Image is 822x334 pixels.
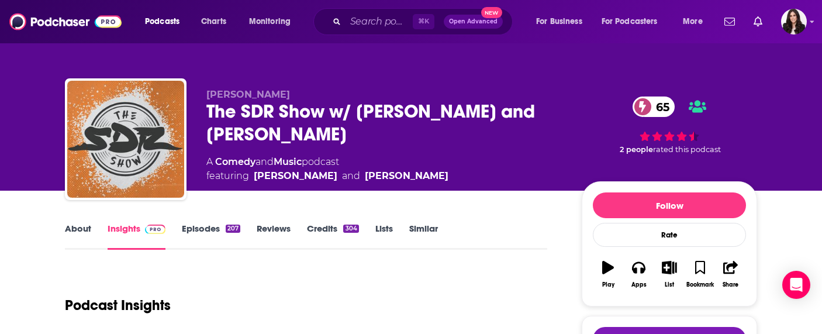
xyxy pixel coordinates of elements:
[593,253,623,295] button: Play
[307,223,358,250] a: Credits304
[67,81,184,198] img: The SDR Show w/ Ralph Sutton and Aaron Berg
[654,253,685,295] button: List
[145,225,165,234] img: Podchaser Pro
[686,281,714,288] div: Bookmark
[720,12,740,32] a: Show notifications dropdown
[633,97,675,117] a: 65
[582,89,757,162] div: 65 2 peoplerated this podcast
[631,281,647,288] div: Apps
[782,271,810,299] div: Open Intercom Messenger
[194,12,233,31] a: Charts
[342,169,360,183] span: and
[274,156,302,167] a: Music
[444,15,503,29] button: Open AdvancedNew
[108,223,165,250] a: InsightsPodchaser Pro
[644,97,675,117] span: 65
[665,281,674,288] div: List
[593,223,746,247] div: Rate
[241,12,306,31] button: open menu
[145,13,179,30] span: Podcasts
[9,11,122,33] img: Podchaser - Follow, Share and Rate Podcasts
[528,12,597,31] button: open menu
[620,145,653,154] span: 2 people
[206,169,448,183] span: featuring
[594,12,675,31] button: open menu
[249,13,291,30] span: Monitoring
[675,12,717,31] button: open menu
[781,9,807,35] button: Show profile menu
[749,12,767,32] a: Show notifications dropdown
[716,253,746,295] button: Share
[137,12,195,31] button: open menu
[254,169,337,183] a: Ralph Sutton
[653,145,721,154] span: rated this podcast
[449,19,498,25] span: Open Advanced
[375,223,393,250] a: Lists
[602,281,614,288] div: Play
[602,13,658,30] span: For Podcasters
[413,14,434,29] span: ⌘ K
[201,13,226,30] span: Charts
[683,13,703,30] span: More
[365,169,448,183] a: Jay Oakerson
[593,192,746,218] button: Follow
[343,225,358,233] div: 304
[781,9,807,35] img: User Profile
[536,13,582,30] span: For Business
[409,223,438,250] a: Similar
[226,225,240,233] div: 207
[481,7,502,18] span: New
[623,253,654,295] button: Apps
[206,155,448,183] div: A podcast
[257,223,291,250] a: Reviews
[215,156,255,167] a: Comedy
[182,223,240,250] a: Episodes207
[255,156,274,167] span: and
[65,297,171,314] h1: Podcast Insights
[206,89,290,100] span: [PERSON_NAME]
[685,253,715,295] button: Bookmark
[324,8,524,35] div: Search podcasts, credits, & more...
[346,12,413,31] input: Search podcasts, credits, & more...
[65,223,91,250] a: About
[723,281,738,288] div: Share
[781,9,807,35] span: Logged in as RebeccaShapiro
